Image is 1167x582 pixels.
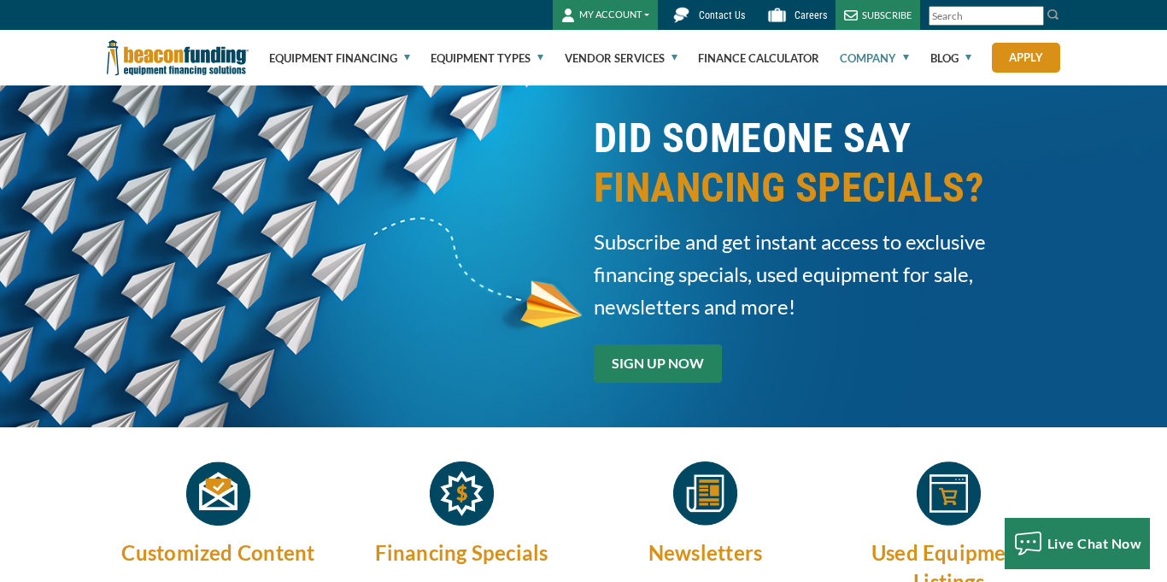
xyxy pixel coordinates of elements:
[929,6,1044,26] input: Search
[699,9,745,21] span: Contact Us
[594,163,1060,213] span: FINANCING SPECIALS?
[431,31,543,85] a: Equipment Types
[594,538,817,567] h4: Newsletters
[795,9,827,21] span: Careers
[269,31,410,85] a: Equipment Financing
[992,43,1060,73] a: Apply
[698,31,819,85] a: Finance Calculator
[930,31,971,85] a: Blog
[350,538,573,567] h4: Financing Specials
[594,344,722,383] a: SIGN UP NOW
[1047,535,1142,551] span: Live Chat Now
[1005,518,1151,569] button: Live Chat Now
[673,461,737,526] img: newspaper icon
[840,31,909,85] a: Company
[430,461,494,526] img: Starburst with dollar sign inside
[594,114,1060,213] h1: DID SOMEONE SAY
[107,538,330,567] h4: Customized Content
[1026,9,1040,23] a: Clear search text
[594,226,1060,323] span: Subscribe and get instant access to exclusive financing specials, used equipment for sale, newsle...
[107,30,249,85] img: Beacon Funding Corporation logo
[565,31,677,85] a: Vendor Services
[186,461,250,526] img: Open envelope with mail coming out icon
[1047,8,1060,21] img: Search
[917,461,981,526] img: Web page with a shopping cart in the center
